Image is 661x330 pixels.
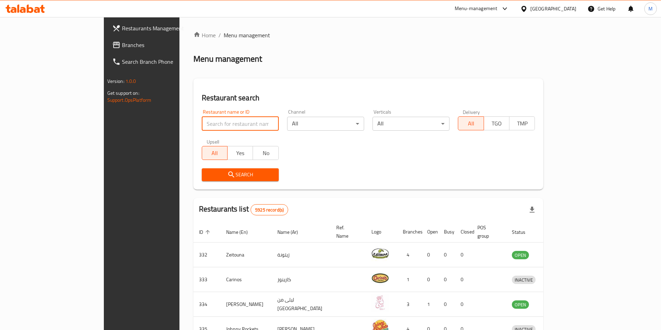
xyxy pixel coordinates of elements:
[422,267,438,292] td: 0
[253,146,278,160] button: No
[397,243,422,267] td: 4
[256,148,276,158] span: No
[455,292,472,317] td: 0
[122,57,209,66] span: Search Branch Phone
[227,146,253,160] button: Yes
[438,267,455,292] td: 0
[512,228,535,236] span: Status
[221,292,272,317] td: [PERSON_NAME]
[277,228,307,236] span: Name (Ar)
[272,243,331,267] td: زيتونة
[455,5,498,13] div: Menu-management
[477,223,498,240] span: POS group
[272,267,331,292] td: كارينوز
[455,267,472,292] td: 0
[107,89,139,98] span: Get support on:
[207,170,273,179] span: Search
[202,93,535,103] h2: Restaurant search
[287,117,364,131] div: All
[397,292,422,317] td: 3
[224,31,270,39] span: Menu management
[371,294,389,312] img: Leila Min Lebnan
[122,24,209,32] span: Restaurants Management
[458,116,484,130] button: All
[207,139,220,144] label: Upsell
[484,116,509,130] button: TGO
[530,5,576,13] div: [GEOGRAPHIC_DATA]
[438,243,455,267] td: 0
[202,146,228,160] button: All
[199,204,289,215] h2: Restaurants list
[463,109,480,114] label: Delivery
[371,269,389,287] img: Carinos
[202,117,279,131] input: Search for restaurant name or ID..
[512,118,532,129] span: TMP
[202,168,279,181] button: Search
[455,243,472,267] td: 0
[107,20,214,37] a: Restaurants Management
[125,77,136,86] span: 1.0.0
[509,116,535,130] button: TMP
[512,276,536,284] span: INACTIVE
[371,245,389,262] img: Zeitouna
[487,118,507,129] span: TGO
[438,221,455,243] th: Busy
[397,221,422,243] th: Branches
[107,95,152,105] a: Support.OpsPlatform
[122,41,209,49] span: Branches
[107,53,214,70] a: Search Branch Phone
[221,267,272,292] td: Carinos
[461,118,481,129] span: All
[107,77,124,86] span: Version:
[512,300,529,309] div: OPEN
[272,292,331,317] td: ليلى من [GEOGRAPHIC_DATA]
[512,251,529,259] span: OPEN
[524,201,540,218] div: Export file
[251,207,288,213] span: 5925 record(s)
[218,31,221,39] li: /
[193,53,262,64] h2: Menu management
[372,117,449,131] div: All
[221,243,272,267] td: Zeitouna
[230,148,250,158] span: Yes
[193,31,544,39] nav: breadcrumb
[422,221,438,243] th: Open
[422,292,438,317] td: 1
[205,148,225,158] span: All
[336,223,358,240] span: Ref. Name
[512,301,529,309] span: OPEN
[648,5,653,13] span: M
[422,243,438,267] td: 0
[199,228,212,236] span: ID
[397,267,422,292] td: 1
[226,228,257,236] span: Name (En)
[107,37,214,53] a: Branches
[366,221,397,243] th: Logo
[438,292,455,317] td: 0
[455,221,472,243] th: Closed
